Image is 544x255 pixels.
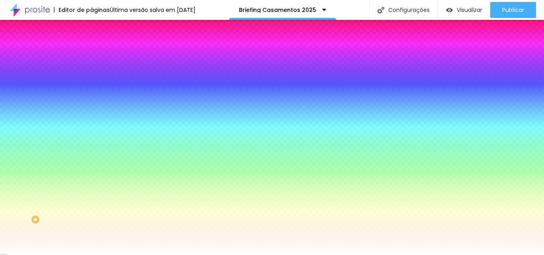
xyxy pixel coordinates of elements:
[54,7,110,13] div: Editor de páginas
[490,2,536,18] button: Publicar
[502,7,524,13] span: Publicar
[457,7,482,13] span: Visualizar
[110,7,196,13] div: Última versão salva em [DATE]
[378,7,384,14] img: Icone
[438,2,490,18] button: Visualizar
[239,7,316,13] p: Briefing Casamentos 2025
[446,7,453,14] img: view-1.svg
